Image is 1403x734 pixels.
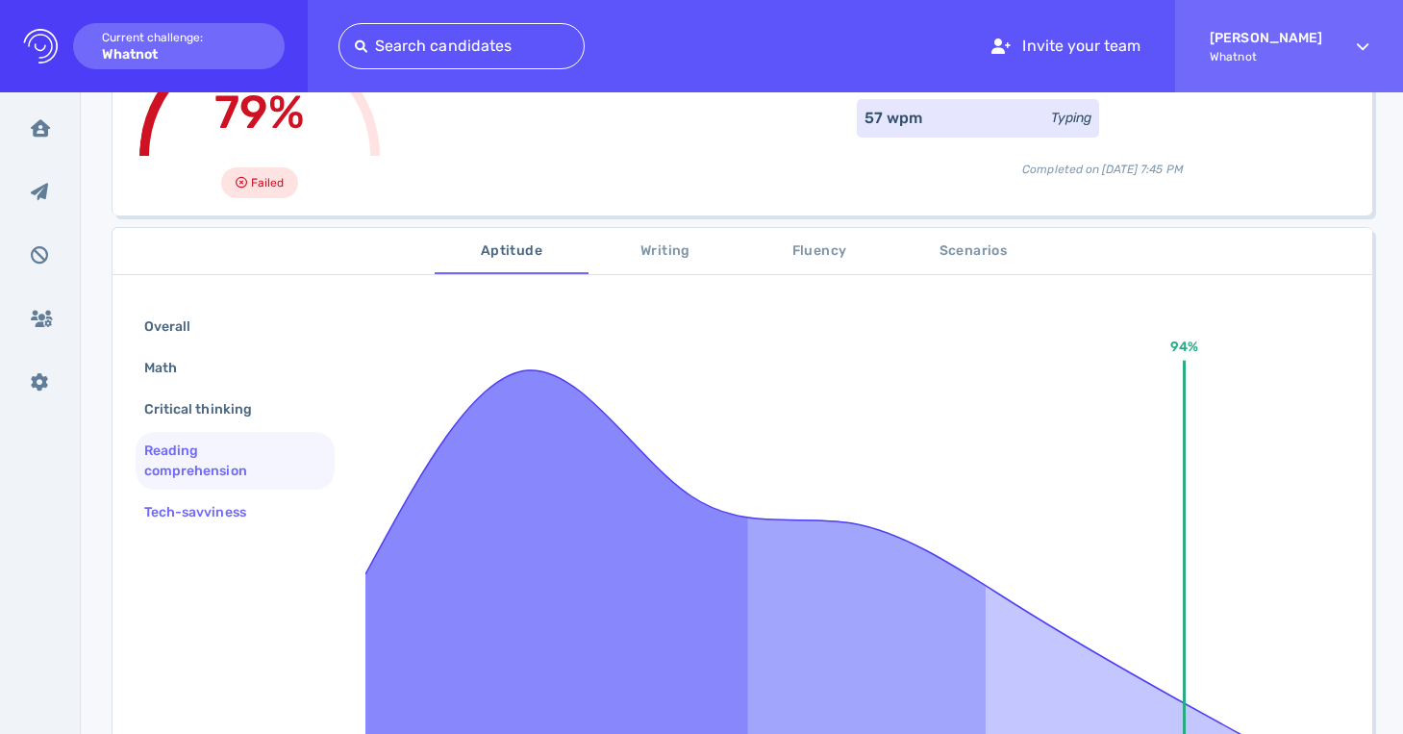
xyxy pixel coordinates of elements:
[857,145,1349,178] div: Completed on [DATE] 7:45 PM
[864,107,922,130] div: 57 wpm
[251,171,284,194] span: Failed
[754,240,885,264] span: Fluency
[1210,30,1322,46] strong: [PERSON_NAME]
[1171,339,1199,355] text: 94%
[140,437,314,485] div: Reading comprehension
[140,313,213,341] div: Overall
[140,498,269,526] div: Tech-savviness
[1210,50,1322,63] span: Whatnot
[1051,108,1091,128] div: Typing
[140,395,275,423] div: Critical thinking
[214,85,305,139] span: 79%
[600,240,731,264] span: Writing
[446,240,577,264] span: Aptitude
[140,354,200,382] div: Math
[908,240,1039,264] span: Scenarios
